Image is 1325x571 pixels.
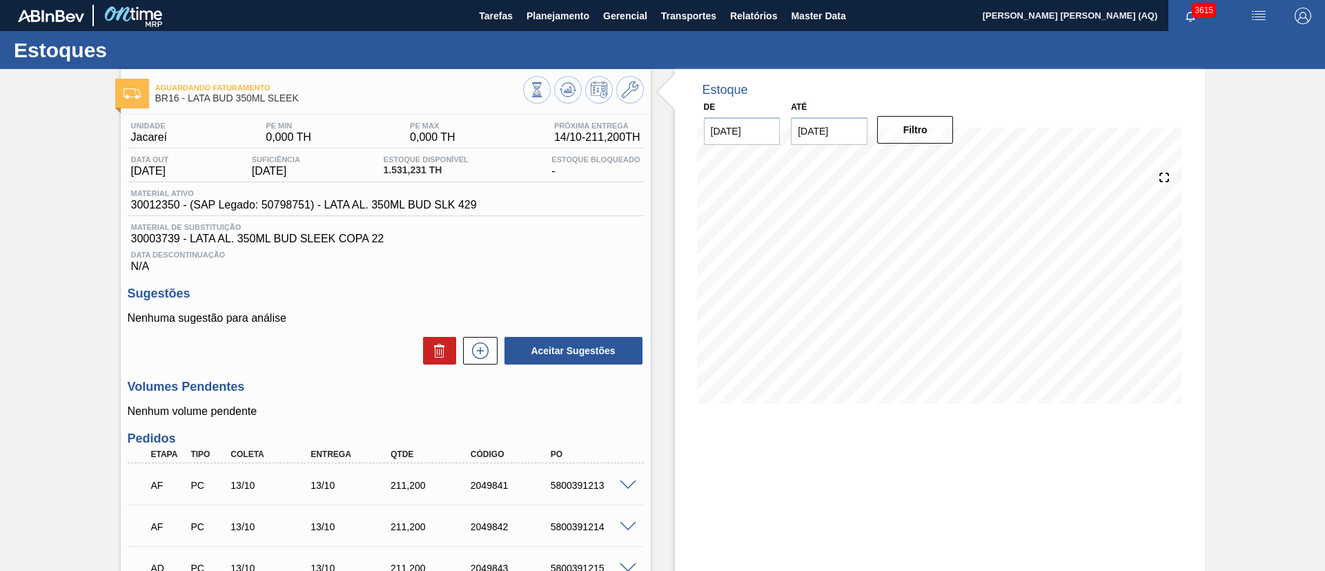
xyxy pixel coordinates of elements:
button: Atualizar Gráfico [554,76,582,104]
button: Aceitar Sugestões [504,337,642,365]
span: [DATE] [252,165,300,177]
div: N/A [128,245,644,273]
div: Qtde [387,449,477,459]
p: AF [151,480,186,491]
div: Coleta [227,449,317,459]
span: PE MIN [266,122,311,130]
div: 211,200 [387,521,477,532]
input: dd/mm/yyyy [704,117,781,145]
div: Estoque [703,83,748,97]
div: Aceitar Sugestões [498,336,644,366]
button: Filtro [877,116,954,144]
label: Até [791,102,807,112]
span: Tarefas [479,8,513,24]
span: Unidade [131,122,167,130]
div: PO [547,449,637,459]
div: Pedido de Compra [187,521,228,532]
span: Relatórios [730,8,777,24]
span: Planejamento [527,8,589,24]
span: Jacareí [131,131,167,144]
div: 5800391214 [547,521,637,532]
span: 30003739 - LATA AL. 350ML BUD SLEEK COPA 22 [131,233,640,245]
p: Nenhuma sugestão para análise [128,312,644,325]
span: Material ativo [131,189,477,197]
div: Pedido de Compra [187,480,228,491]
div: Tipo [187,449,228,459]
span: 1.531,231 TH [384,165,469,175]
span: BR16 - LATA BUD 350ML SLEEK [155,93,523,104]
div: Código [467,449,557,459]
img: TNhmsLtSVTkK8tSr43FrP2fwEKptu5GPRR3wAAAABJRU5ErkJggg== [18,10,84,22]
div: Aguardando Faturamento [148,470,189,501]
span: [DATE] [131,165,169,177]
div: Entrega [307,449,397,459]
span: Estoque Disponível [384,155,469,164]
div: 5800391213 [547,480,637,491]
div: Excluir Sugestões [416,337,456,365]
span: 0,000 TH [266,131,311,144]
span: Gerencial [603,8,647,24]
div: Nova sugestão [456,337,498,365]
span: 14/10 - 211,200 TH [554,131,640,144]
label: De [704,102,716,112]
span: 3615 [1192,3,1216,18]
h3: Sugestões [128,287,644,301]
span: Transportes [661,8,716,24]
span: PE MAX [410,122,455,130]
p: AF [151,521,186,532]
div: - [548,155,643,177]
img: Logout [1295,8,1311,24]
div: 211,200 [387,480,477,491]
input: dd/mm/yyyy [791,117,867,145]
button: Ir ao Master Data / Geral [616,76,644,104]
div: 2049841 [467,480,557,491]
div: 2049842 [467,521,557,532]
span: Próxima Entrega [554,122,640,130]
div: 13/10/2025 [227,480,317,491]
span: Estoque Bloqueado [551,155,640,164]
img: userActions [1250,8,1267,24]
span: Data Descontinuação [131,251,640,259]
div: 13/10/2025 [307,480,397,491]
h3: Pedidos [128,432,644,446]
span: Data out [131,155,169,164]
h1: Estoques [14,42,259,58]
h3: Volumes Pendentes [128,380,644,394]
span: Suficiência [252,155,300,164]
span: Material de Substituição [131,223,640,231]
div: Aguardando Faturamento [148,512,189,542]
span: Aguardando Faturamento [155,84,523,92]
div: 13/10/2025 [227,521,317,532]
button: Notificações [1168,6,1213,26]
div: 13/10/2025 [307,521,397,532]
span: Master Data [791,8,845,24]
button: Programar Estoque [585,76,613,104]
img: Ícone [124,88,141,99]
span: 30012350 - (SAP Legado: 50798751) - LATA AL. 350ML BUD SLK 429 [131,199,477,211]
span: 0,000 TH [410,131,455,144]
button: Visão Geral dos Estoques [523,76,551,104]
p: Nenhum volume pendente [128,405,644,418]
div: Etapa [148,449,189,459]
